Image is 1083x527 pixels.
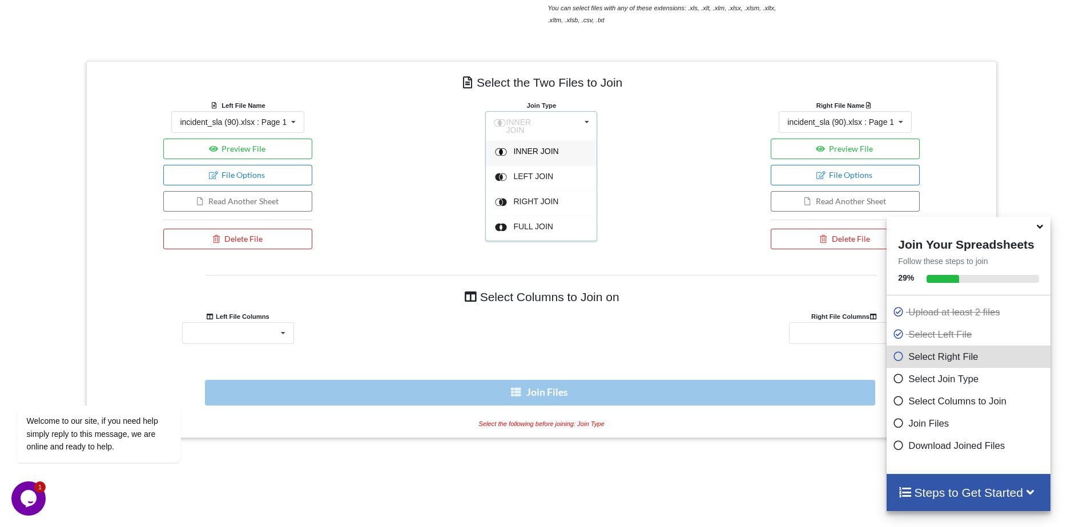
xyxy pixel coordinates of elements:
[787,118,894,126] div: incident_sla (90).xlsx : Page 1
[527,102,556,109] b: Join Type
[206,284,876,310] h4: Select Columns to Join on
[514,197,559,206] span: RIGHT JOIN
[892,305,1048,319] p: Upload at least 2 files
[11,302,217,476] iframe: chat widget
[816,102,874,109] b: Right File Name
[514,147,559,156] span: INNER JOIN
[892,394,1048,408] p: Select Columns to Join
[771,229,920,249] button: Delete File
[892,327,1048,342] p: Select Left File
[206,313,269,320] b: Left File Columns
[163,165,312,185] button: File Options
[892,350,1048,364] p: Select Right File
[478,420,605,427] i: Select the following before joining: Join Type
[506,117,532,135] span: INNER JOIN
[811,313,879,320] b: Right File Columns
[163,139,312,159] button: Preview File
[898,485,1039,500] h4: Steps to Get Started
[11,481,48,516] iframe: chat widget
[892,372,1048,386] p: Select Join Type
[547,5,776,23] i: You can select files with any of these extensions: .xls, .xlt, .xlm, .xlsx, .xlsm, .xltx, .xltm, ...
[222,102,265,109] b: Left File Name
[771,165,920,185] button: File Options
[180,118,287,126] div: incident_sla (90).xlsx : Page 1
[95,70,989,95] h4: Select the Two Files to Join
[898,273,914,282] b: 29 %
[892,416,1048,431] p: Join Files
[771,191,920,212] button: Read Another Sheet
[514,222,554,231] span: FULL JOIN
[163,229,312,249] button: Delete File
[771,139,920,159] button: Preview File
[887,256,1050,267] p: Follow these steps to join
[514,172,554,181] span: LEFT JOIN
[887,234,1050,252] h4: Join Your Spreadsheets
[163,191,312,212] button: Read Another Sheet
[892,439,1048,453] p: Download Joined Files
